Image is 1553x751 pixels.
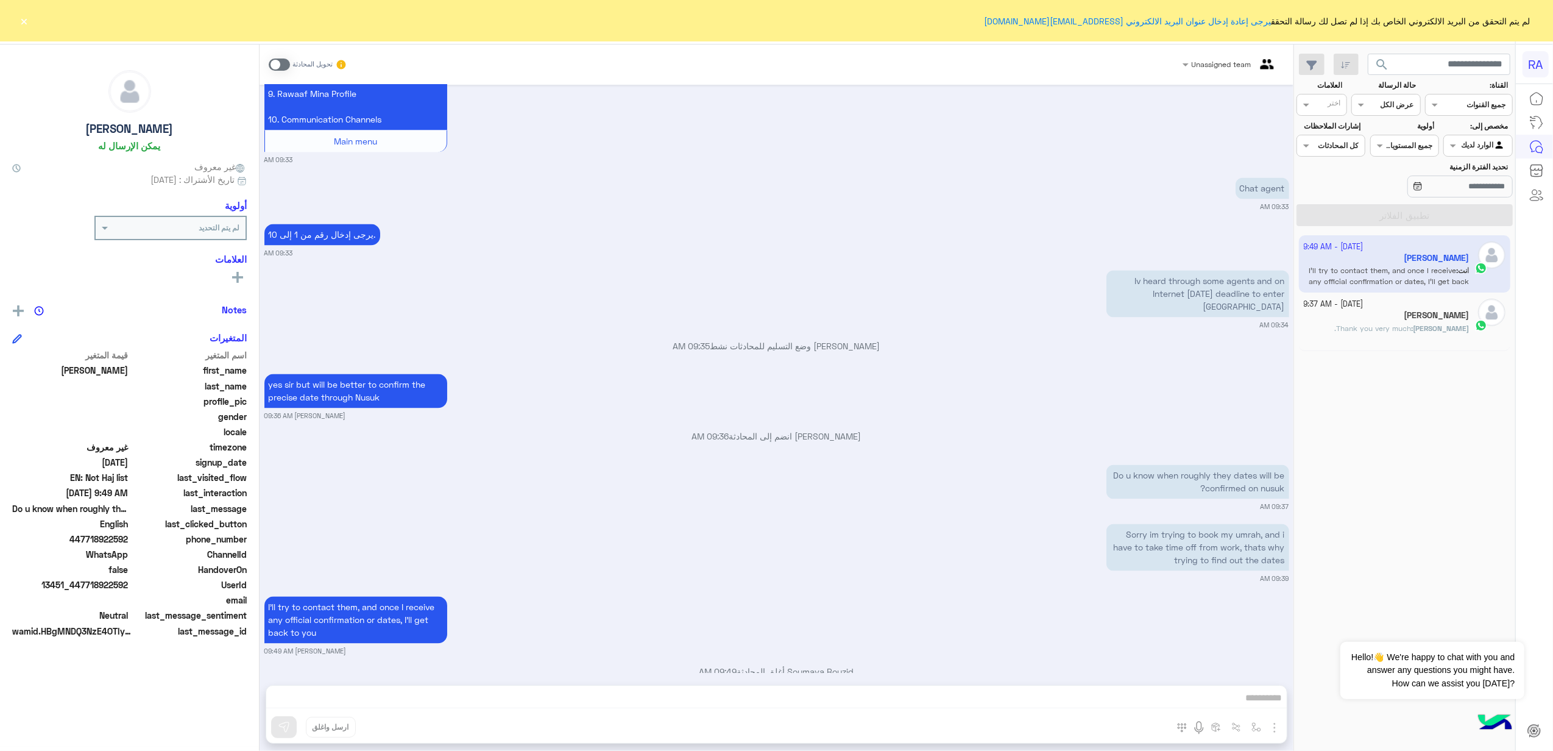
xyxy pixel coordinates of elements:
[131,548,247,561] span: ChannelId
[131,395,247,408] span: profile_pic
[1260,321,1289,330] small: 09:34 AM
[1427,80,1509,91] label: القناة:
[1298,121,1360,132] label: إشارات الملاحظات
[13,305,24,316] img: add
[131,349,247,361] span: اسم المتغير
[225,200,247,211] h6: أولوية
[12,518,129,530] span: English
[12,349,129,361] span: قيمة المتغير
[12,254,247,265] h6: العلامات
[12,563,129,576] span: false
[131,471,247,484] span: last_visited_flow
[1353,80,1416,91] label: حالة الرسالة
[131,364,247,377] span: first_name
[12,425,129,438] span: null
[1375,57,1390,72] span: search
[1371,121,1434,132] label: أولوية
[1192,60,1251,69] span: Unassigned team
[1106,524,1289,571] p: 9/10/2025, 9:39 AM
[131,441,247,454] span: timezone
[985,16,1272,26] a: يرجى إعادة إدخال عنوان البريد الالكتروني [EMAIL_ADDRESS][DOMAIN_NAME]
[1261,502,1289,512] small: 09:37 AM
[12,410,129,423] span: null
[1334,324,1411,333] span: Thank you very much.
[12,625,134,638] span: wamid.HBgMNDQ3NzE4OTIyNTkyFQIAEhggQUNEOUMxQjFFRDZGNEVDMjg5ODc1QjMyOEU2OTI0RUYA
[136,625,247,638] span: last_message_id
[12,471,129,484] span: EN: Not Haj list
[1304,299,1364,310] small: [DATE] - 9:37 AM
[131,563,247,576] span: HandoverOn
[194,160,247,173] span: غير معروف
[12,594,129,607] span: null
[264,224,380,246] p: 9/10/2025, 9:33 AM
[199,223,239,232] b: لم يتم التحديد
[18,15,30,27] button: ×
[673,341,710,352] span: 09:35 AM
[264,249,293,258] small: 09:33 AM
[12,548,129,561] span: 2
[131,380,247,393] span: last_name
[264,430,1289,443] p: [PERSON_NAME] انضم إلى المحادثة
[985,15,1530,27] span: لم يتم التحقق من البريد الالكتروني الخاص بك إذا لم تصل لك رسالة التحقق
[264,597,447,644] p: 9/10/2025, 9:49 AM
[1261,574,1289,584] small: 09:39 AM
[264,666,1289,678] p: Soumaya Bouzid أغلق المحادثة
[34,306,44,316] img: notes
[1328,98,1342,112] div: اختر
[12,578,129,591] span: 13451_447718922592
[1445,121,1508,132] label: مخصص إلى:
[12,533,129,546] span: 447718922592
[12,456,129,469] span: 2025-10-08T13:10:01.293Z
[131,578,247,591] span: UserId
[1106,271,1289,318] p: 9/10/2025, 9:34 AM
[264,411,346,421] small: [PERSON_NAME] 09:36 AM
[264,340,1289,353] p: [PERSON_NAME] وضع التسليم للمحادثات نشط
[1298,80,1342,91] label: العلامات
[1371,162,1508,173] label: تحديد الفترة الزمنية
[264,374,447,408] p: 9/10/2025, 9:36 AM
[12,441,129,454] span: غير معروف
[1340,642,1524,699] span: Hello!👋 We're happy to chat with you and answer any questions you might have. How can we assist y...
[12,364,129,377] span: Noorjahan
[131,533,247,546] span: phone_number
[1474,702,1516,745] img: hulul-logo.png
[306,717,356,738] button: ارسل واغلق
[1256,59,1278,79] img: teams.png
[131,456,247,469] span: signup_date
[131,410,247,423] span: gender
[1236,178,1289,199] p: 9/10/2025, 9:33 AM
[1106,465,1289,499] p: 9/10/2025, 9:37 AM
[131,486,247,499] span: last_interaction
[1368,54,1398,80] button: search
[131,609,247,622] span: last_message_sentiment
[150,173,235,186] span: تاريخ الأشتراك : [DATE]
[210,332,247,343] h6: المتغيرات
[1478,299,1505,326] img: defaultAdmin.png
[1297,204,1513,226] button: تطبيق الفلاتر
[131,518,247,530] span: last_clicked_button
[109,71,150,112] img: defaultAdmin.png
[334,137,377,147] span: Main menu
[86,122,174,136] h5: [PERSON_NAME]
[222,304,247,315] h6: Notes
[692,432,729,442] span: 09:36 AM
[264,647,347,657] small: [PERSON_NAME] 09:49 AM
[1413,324,1469,333] span: [PERSON_NAME]
[699,667,737,677] span: 09:49 AM
[99,140,161,151] h6: يمكن الإرسال له
[12,502,129,515] span: Do u know when roughly they dates will be confirmed on nusuk?
[12,486,129,499] span: 2025-10-09T06:49:42.4543453Z
[131,502,247,515] span: last_message
[1261,202,1289,212] small: 09:33 AM
[1523,51,1549,77] div: RA
[1411,324,1469,333] b: :
[131,594,247,607] span: email
[264,155,293,165] small: 09:33 AM
[1404,310,1469,321] h5: Mohammed Anwar Maharban
[1475,319,1487,332] img: WhatsApp
[292,60,333,69] small: تحويل المحادثة
[12,609,129,622] span: 0
[131,425,247,438] span: locale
